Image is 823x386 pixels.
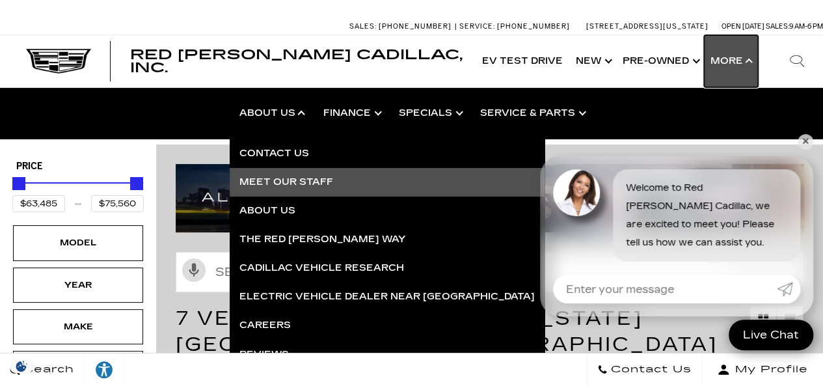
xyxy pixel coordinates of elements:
[230,225,545,254] a: The Red [PERSON_NAME] Way
[46,278,111,292] div: Year
[12,195,65,212] input: Minimum
[730,361,808,379] span: My Profile
[314,87,389,139] a: Finance
[46,236,111,250] div: Model
[7,359,36,373] section: Click to Open Cookie Consent Modal
[729,320,813,350] a: Live Chat
[130,48,463,74] a: Red [PERSON_NAME] Cadillac, Inc.
[553,275,777,303] input: Enter your message
[16,161,140,172] h5: Price
[230,87,314,139] a: About Us
[20,361,74,379] span: Search
[230,197,545,225] a: About Us
[736,327,805,342] span: Live Chat
[176,307,717,356] span: 7 Vehicles for Sale in [US_STATE][GEOGRAPHIC_DATA], [GEOGRAPHIC_DATA]
[12,177,25,190] div: Minimum Price
[13,225,143,260] div: ModelModel
[130,47,463,76] span: Red [PERSON_NAME] Cadillac, Inc.
[85,353,124,386] a: Explore your accessibility options
[455,23,573,30] a: Service: [PHONE_NUMBER]
[459,22,495,31] span: Service:
[230,254,545,283] a: Cadillac Vehicle Research
[476,35,569,87] a: EV Test Drive
[766,22,789,31] span: Sales:
[7,359,36,373] img: Opt-Out Icon
[230,311,545,340] a: Careers
[230,139,545,168] a: Contact Us
[389,87,470,139] a: Specials
[569,35,616,87] a: New
[91,195,144,212] input: Maximum
[771,35,823,87] div: Search
[230,340,545,369] a: Reviews
[13,351,143,386] div: MileageMileage
[702,353,823,386] button: Open user profile menu
[85,360,124,379] div: Explore your accessibility options
[349,23,455,30] a: Sales: [PHONE_NUMBER]
[26,49,91,74] img: Cadillac Dark Logo with Cadillac White Text
[12,172,144,212] div: Price
[230,283,545,311] a: Electric Vehicle Dealer near [GEOGRAPHIC_DATA]
[13,268,143,303] div: YearYear
[46,320,111,334] div: Make
[13,309,143,344] div: MakeMake
[470,87,593,139] a: Service & Parts
[722,22,764,31] span: Open [DATE]
[608,361,692,379] span: Contact Us
[230,168,545,197] a: Meet Our Staff
[587,353,702,386] a: Contact Us
[497,22,570,31] span: [PHONE_NUMBER]
[616,35,704,87] a: Pre-Owned
[182,258,206,282] svg: Click to toggle on voice search
[789,22,823,31] span: 9 AM-6 PM
[176,164,813,232] img: 2502-February-vrp-escalade-iq-2
[704,35,758,87] button: More
[777,275,800,303] a: Submit
[176,252,803,292] input: Search Inventory
[553,169,600,216] img: Agent profile photo
[349,22,377,31] span: Sales:
[586,22,708,31] a: [STREET_ADDRESS][US_STATE]
[130,177,143,190] div: Maximum Price
[379,22,452,31] span: [PHONE_NUMBER]
[613,169,800,262] div: Welcome to Red [PERSON_NAME] Cadillac, we are excited to meet you! Please tell us how we can assi...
